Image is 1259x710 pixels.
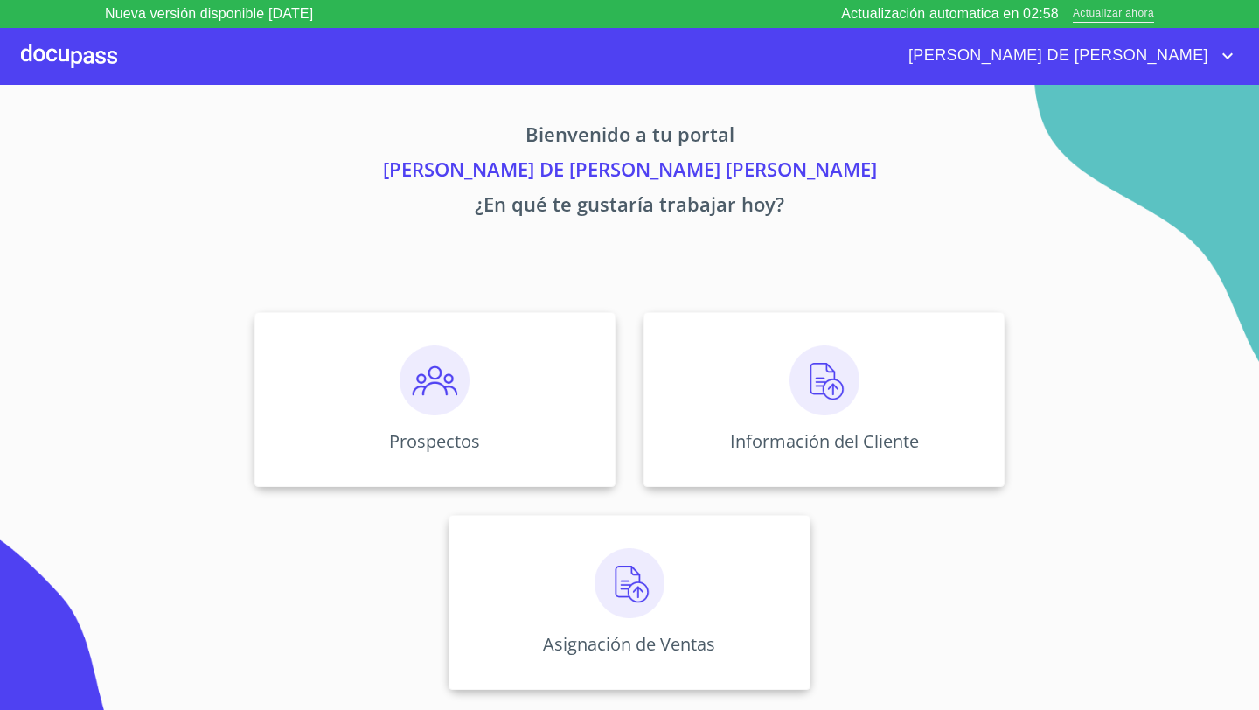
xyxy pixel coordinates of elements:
p: Asignación de Ventas [543,632,715,656]
p: Información del Cliente [730,429,919,453]
span: Actualizar ahora [1073,5,1154,24]
img: carga.png [595,548,664,618]
p: Prospectos [389,429,480,453]
p: ¿En qué te gustaría trabajar hoy? [91,190,1168,225]
img: prospectos.png [400,345,470,415]
p: [PERSON_NAME] DE [PERSON_NAME] [PERSON_NAME] [91,155,1168,190]
img: carga.png [789,345,859,415]
button: account of current user [895,42,1238,70]
span: [PERSON_NAME] DE [PERSON_NAME] [895,42,1217,70]
p: Bienvenido a tu portal [91,120,1168,155]
p: Nueva versión disponible [DATE] [105,3,313,24]
p: Actualización automatica en 02:58 [841,3,1059,24]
